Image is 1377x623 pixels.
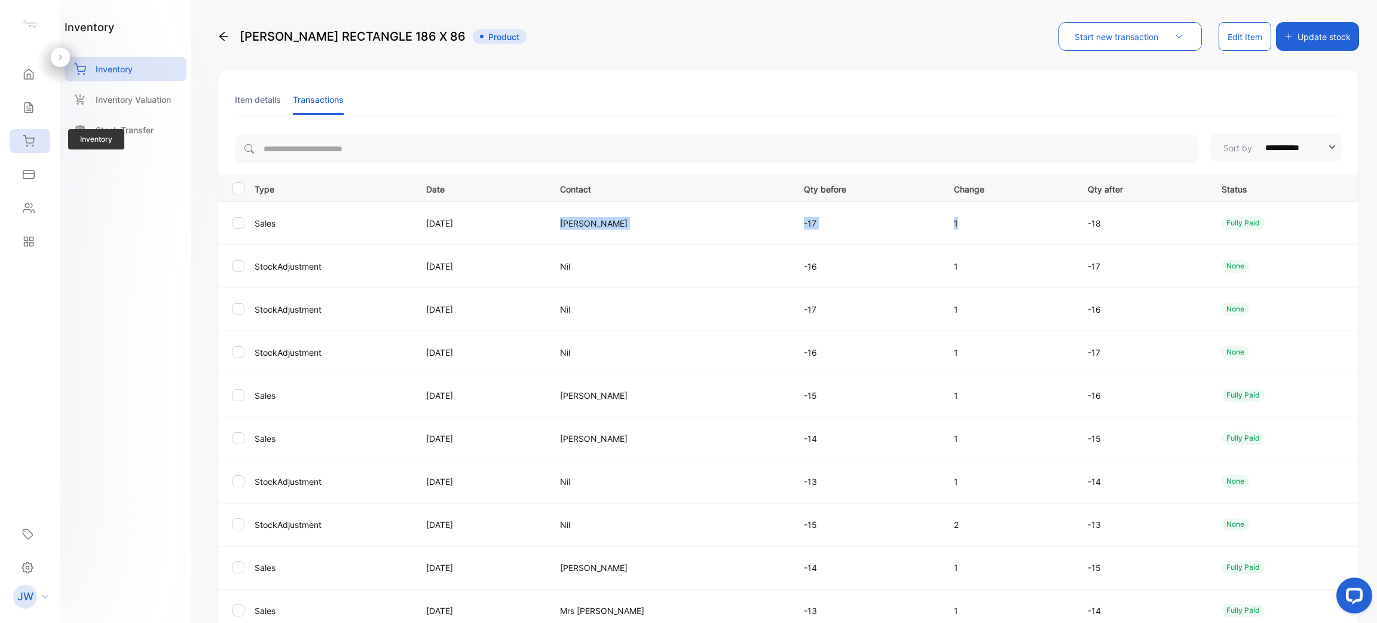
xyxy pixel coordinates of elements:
[426,181,535,196] p: Date
[560,217,779,230] p: [PERSON_NAME]
[560,604,779,617] p: Mrs [PERSON_NAME]
[954,217,1063,230] p: 1
[1222,604,1265,617] div: fully paid
[560,561,779,574] p: [PERSON_NAME]
[804,217,929,230] p: -17
[96,93,171,106] p: Inventory Valuation
[804,303,929,316] p: -17
[804,181,929,196] p: Qty before
[250,460,412,503] td: StockAdjustment
[1088,346,1197,359] p: -17
[954,181,1063,196] p: Change
[65,57,186,81] a: Inventory
[426,475,535,488] p: [DATE]
[426,432,535,445] p: [DATE]
[96,63,133,75] p: Inventory
[560,518,779,531] p: Nil
[96,124,154,136] p: Stock Transfer
[1088,389,1197,402] p: -16
[1088,432,1197,445] p: -15
[804,475,929,488] p: -13
[293,84,344,115] li: Transactions
[954,604,1063,617] p: 1
[1088,181,1197,196] p: Qty after
[1276,22,1359,51] button: Update stock
[426,604,535,617] p: [DATE]
[65,19,114,35] h1: inventory
[804,260,929,273] p: -16
[560,389,779,402] p: [PERSON_NAME]
[560,260,779,273] p: Nil
[250,331,412,374] td: StockAdjustment
[1088,518,1197,531] p: -13
[804,346,929,359] p: -16
[250,546,412,589] td: Sales
[560,475,779,488] p: Nil
[426,389,535,402] p: [DATE]
[65,87,186,112] a: Inventory Valuation
[954,346,1063,359] p: 1
[250,288,412,331] td: StockAdjustment
[954,561,1063,574] p: 1
[218,22,527,51] div: [PERSON_NAME] RECTANGLE 186 X 86
[426,346,535,359] p: [DATE]
[954,475,1063,488] p: 1
[1222,518,1249,531] div: None
[250,374,412,417] td: Sales
[1222,259,1249,273] div: None
[426,217,535,230] p: [DATE]
[250,201,412,245] td: Sales
[1223,142,1252,154] p: Sort by
[1222,303,1249,316] div: None
[1088,260,1197,273] p: -17
[426,303,535,316] p: [DATE]
[250,245,412,288] td: StockAdjustment
[954,432,1063,445] p: 1
[1088,217,1197,230] p: -18
[560,181,779,196] p: Contact
[1222,346,1249,359] div: None
[1088,475,1197,488] p: -14
[560,346,779,359] p: Nil
[1222,181,1348,196] p: Status
[255,181,411,196] p: Type
[804,604,929,617] p: -13
[1088,604,1197,617] p: -14
[804,432,929,445] p: -14
[17,589,33,604] p: JW
[1219,22,1271,51] button: Edit Item
[1088,303,1197,316] p: -16
[1222,389,1265,402] div: fully paid
[1058,22,1202,51] button: Start new transaction
[1222,475,1249,488] div: None
[426,561,535,574] p: [DATE]
[1222,216,1265,230] div: fully paid
[250,417,412,460] td: Sales
[426,260,535,273] p: [DATE]
[804,518,929,531] p: -15
[954,260,1063,273] p: 1
[560,303,779,316] p: Nil
[954,303,1063,316] p: 1
[1210,133,1342,162] button: Sort by
[1222,432,1265,445] div: fully paid
[1222,561,1265,574] div: fully paid
[235,84,281,115] li: Item details
[954,389,1063,402] p: 1
[1088,561,1197,574] p: -15
[1327,573,1377,623] iframe: LiveChat chat widget
[21,16,39,33] img: logo
[426,518,535,531] p: [DATE]
[560,432,779,445] p: [PERSON_NAME]
[804,389,929,402] p: -15
[804,561,929,574] p: -14
[954,518,1063,531] p: 2
[250,503,412,546] td: StockAdjustment
[65,118,186,142] a: Stock Transfer
[473,29,527,44] span: Product
[68,129,124,149] span: Inventory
